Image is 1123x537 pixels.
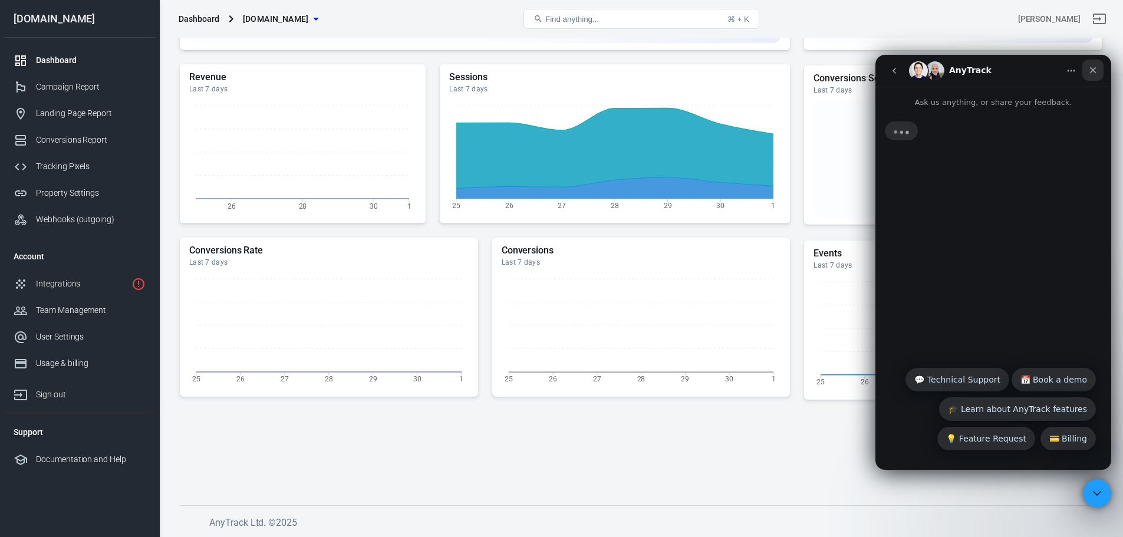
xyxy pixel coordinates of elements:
div: Conversions Report [36,134,146,146]
li: Account [4,242,155,271]
tspan: 1 [772,202,776,210]
a: Team Management [4,297,155,324]
a: Integrations [4,271,155,297]
tspan: 28 [637,375,646,383]
div: Account id: ALiREBa8 [1018,13,1081,25]
div: Sign out [36,388,146,401]
tspan: 28 [299,202,307,210]
a: User Settings [4,324,155,350]
h5: Conversions Rate [189,245,469,256]
tspan: 29 [681,375,689,383]
tspan: 26 [505,202,513,210]
div: [DOMAIN_NAME] [4,14,155,24]
a: Sign out [1085,5,1114,33]
a: Dashboard [4,47,155,74]
div: ⌘ + K [727,15,749,24]
tspan: 25 [505,375,513,383]
tspan: 29 [369,375,377,383]
tspan: 26 [228,202,236,210]
span: Find anything... [545,15,599,24]
div: Usage & billing [36,357,146,370]
span: lelo.com [243,12,309,27]
tspan: 30 [717,202,725,210]
svg: 1 networks not verified yet [131,277,146,291]
tspan: 27 [281,375,289,383]
button: [DOMAIN_NAME] [238,8,323,30]
div: Last 7 days [189,258,469,267]
div: Last 7 days [502,258,781,267]
h5: Events [814,248,1093,259]
tspan: 30 [725,375,733,383]
a: Usage & billing [4,350,155,377]
div: Webhooks (outgoing) [36,213,146,226]
tspan: 27 [593,375,601,383]
tspan: 25 [452,202,460,210]
div: Campaign Report [36,81,146,93]
h5: Sessions [449,71,780,83]
a: Campaign Report [4,74,155,100]
a: Conversions Report [4,127,155,153]
tspan: 25 [192,375,200,383]
div: Last 7 days [814,261,1093,270]
div: Property Settings [36,187,146,199]
h5: Conversions [502,245,781,256]
tspan: 1 [772,375,776,383]
tspan: 28 [325,375,333,383]
div: Team Management [36,304,146,317]
iframe: Intercom live chat [1083,479,1111,508]
tspan: 26 [236,375,245,383]
a: Sign out [4,377,155,408]
h6: AnyTrack Ltd. © 2025 [209,515,1094,530]
div: Dashboard [36,54,146,67]
h5: Conversions Sources [814,73,1093,84]
iframe: Intercom live chat [875,55,1111,470]
div: Integrations [36,278,127,290]
tspan: 28 [611,202,619,210]
tspan: 30 [370,202,378,210]
tspan: 30 [413,375,421,383]
div: Landing Page Report [36,107,146,120]
div: Tracking Pixels [36,160,146,173]
tspan: 1 [407,202,411,210]
li: Support [4,418,155,446]
a: Tracking Pixels [4,153,155,180]
div: Dashboard [179,13,219,25]
h5: Revenue [189,71,416,83]
div: Last 7 days [189,84,416,94]
div: Documentation and Help [36,453,146,466]
div: Last 7 days [449,84,780,94]
tspan: 26 [861,378,869,386]
div: Last 7 days [814,85,1093,95]
a: Webhooks (outgoing) [4,206,155,233]
button: Find anything...⌘ + K [523,9,759,29]
tspan: 26 [549,375,557,383]
tspan: 29 [664,202,672,210]
a: Property Settings [4,180,155,206]
div: User Settings [36,331,146,343]
a: Landing Page Report [4,100,155,127]
tspan: 25 [816,378,825,386]
tspan: 1 [459,375,463,383]
tspan: 27 [558,202,567,210]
